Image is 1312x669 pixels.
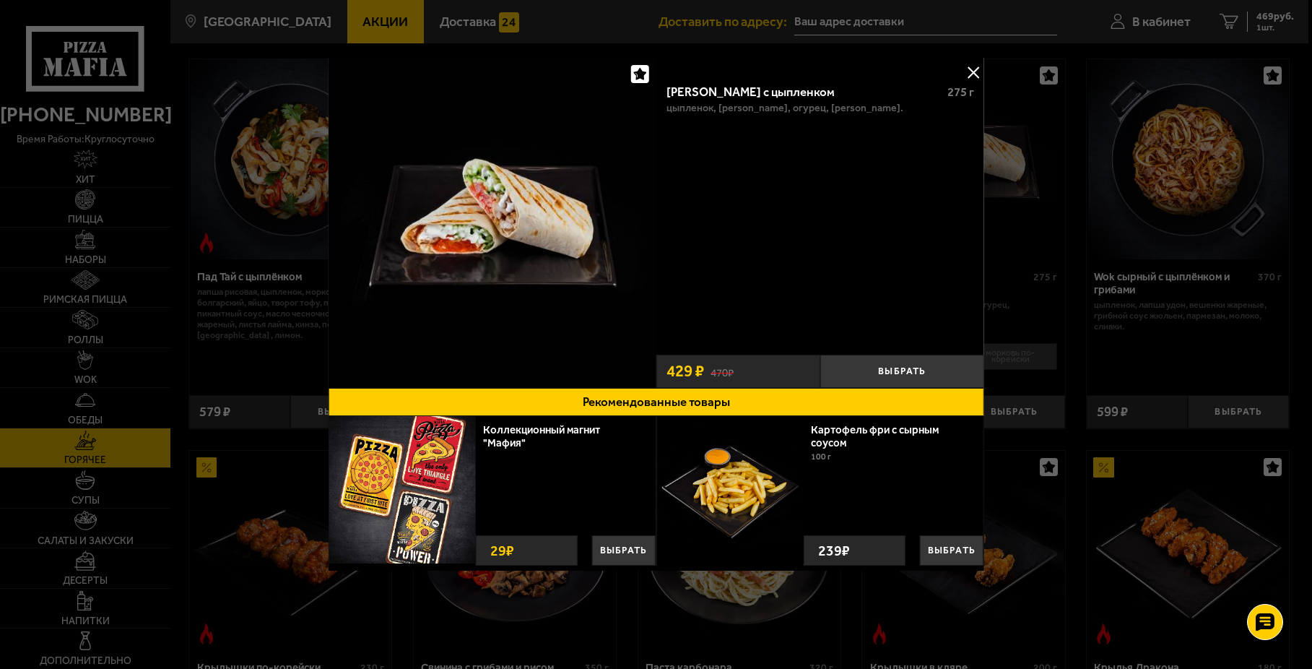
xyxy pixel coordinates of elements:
a: Картофель фри с сырным соусом [811,423,939,449]
button: Выбрать [820,355,984,388]
span: 275 г [947,85,974,99]
span: 100 г [811,452,831,462]
span: 429 ₽ [666,363,704,380]
a: Шаверма с цыпленком [328,58,656,388]
a: Коллекционный магнит "Мафия" [483,423,600,449]
p: цыпленок, [PERSON_NAME], огурец, [PERSON_NAME]. [666,103,903,113]
strong: 29 ₽ [487,536,518,565]
button: Рекомендованные товары [328,388,984,416]
button: Выбрать [592,535,656,566]
div: [PERSON_NAME] с цыпленком [666,85,936,99]
s: 470 ₽ [711,364,734,379]
strong: 239 ₽ [814,536,853,565]
img: Шаверма с цыпленком [328,58,656,386]
button: Выбрать [920,535,983,566]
